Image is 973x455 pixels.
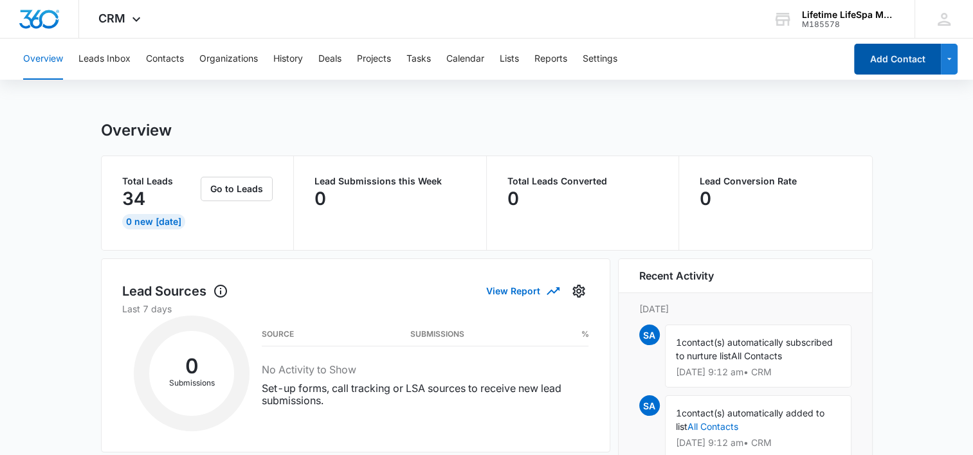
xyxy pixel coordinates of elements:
button: History [273,39,303,80]
span: SA [639,325,660,345]
button: Overview [23,39,63,80]
span: All Contacts [731,350,782,361]
button: Tasks [406,39,431,80]
p: [DATE] [639,302,851,316]
button: Lists [500,39,519,80]
span: SA [639,395,660,416]
h3: Submissions [410,331,464,337]
p: Total Leads [122,177,199,186]
p: 0 [700,188,711,209]
button: Calendar [446,39,484,80]
p: 0 [507,188,519,209]
a: Go to Leads [201,183,273,194]
p: Total Leads Converted [507,177,659,186]
button: Settings [568,281,589,301]
span: CRM [98,12,125,25]
p: 34 [122,188,145,209]
button: Add Contact [854,44,941,75]
div: account id [802,20,896,29]
h3: Source [262,331,294,337]
h3: No Activity to Show [262,362,588,377]
h2: 0 [149,358,234,375]
button: Leads Inbox [78,39,131,80]
button: View Report [486,280,558,302]
h3: % [581,331,588,337]
h1: Overview [101,121,172,140]
button: Deals [318,39,341,80]
button: Contacts [146,39,184,80]
div: 0 New [DATE] [122,214,185,229]
p: Lead Conversion Rate [700,177,851,186]
p: [DATE] 9:12 am • CRM [676,368,841,377]
p: Set-up forms, call tracking or LSA sources to receive new lead submissions. [262,382,588,407]
span: contact(s) automatically added to list [676,407,824,432]
button: Reports [534,39,567,80]
h1: Lead Sources [122,281,228,301]
button: Organizations [199,39,258,80]
p: Last 7 days [122,302,589,316]
p: 0 [314,188,326,209]
p: [DATE] 9:12 am • CRM [676,438,841,447]
a: All Contacts [687,421,738,432]
p: Submissions [149,377,234,389]
h6: Recent Activity [639,268,714,283]
p: Lead Submissions this Week [314,177,466,186]
button: Settings [583,39,617,80]
button: Projects [357,39,391,80]
div: account name [802,10,896,20]
span: contact(s) automatically subscribed to nurture list [676,337,833,361]
span: 1 [676,337,682,348]
span: 1 [676,407,682,418]
button: Go to Leads [201,177,273,201]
